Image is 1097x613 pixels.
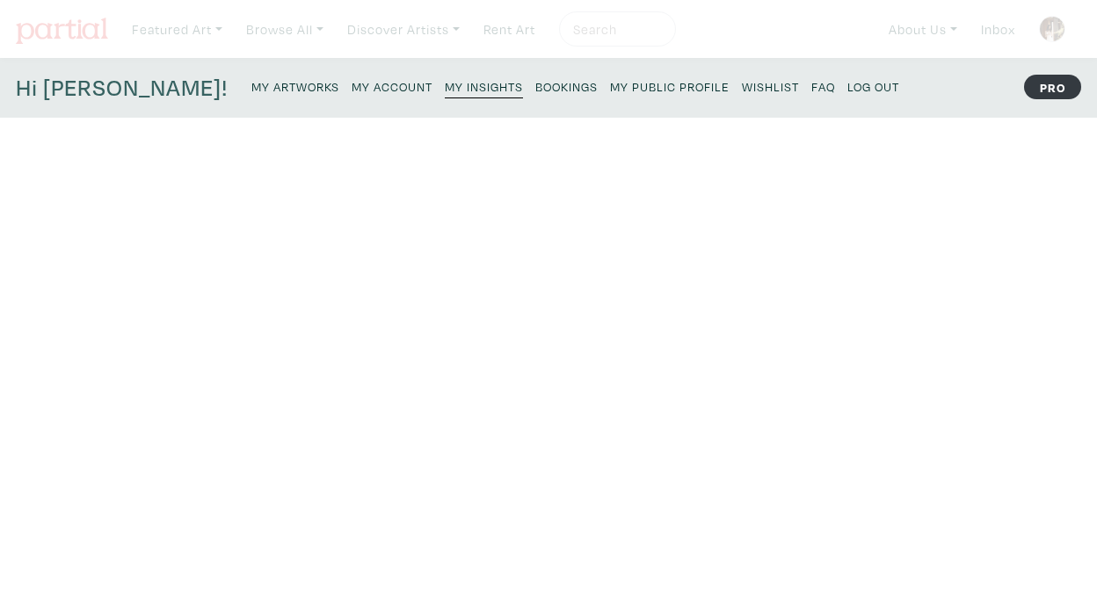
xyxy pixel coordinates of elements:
[881,11,965,47] a: About Us
[973,11,1023,47] a: Inbox
[16,74,228,102] h4: Hi [PERSON_NAME]!
[352,74,432,97] a: My Account
[610,78,730,95] small: My Public Profile
[811,74,835,97] a: FAQ
[339,11,468,47] a: Discover Artists
[445,78,523,95] small: My Insights
[535,78,598,95] small: Bookings
[742,78,799,95] small: Wishlist
[251,78,339,95] small: My Artworks
[610,74,730,97] a: My Public Profile
[352,78,432,95] small: My Account
[571,18,659,40] input: Search
[742,74,799,97] a: Wishlist
[811,78,835,95] small: FAQ
[1039,16,1065,42] img: phpThumb.php
[124,11,230,47] a: Featured Art
[847,78,899,95] small: Log Out
[476,11,543,47] a: Rent Art
[445,74,523,98] a: My Insights
[847,74,899,97] a: Log Out
[535,74,598,97] a: Bookings
[251,74,339,97] a: My Artworks
[238,11,331,47] a: Browse All
[1024,75,1081,99] strong: PRO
